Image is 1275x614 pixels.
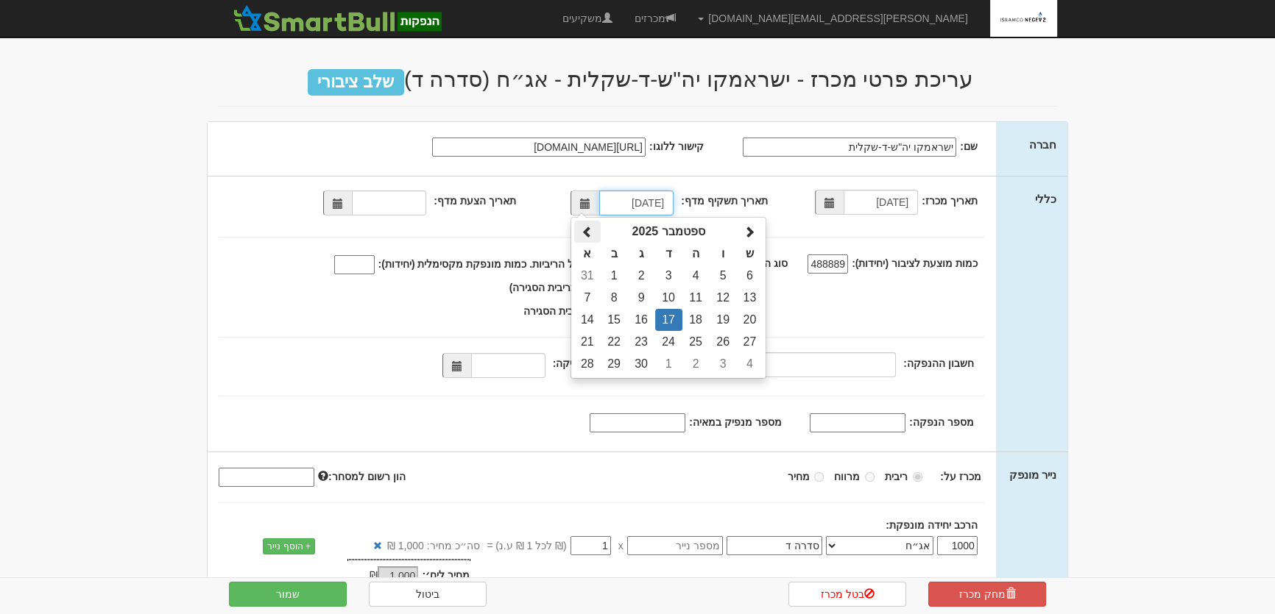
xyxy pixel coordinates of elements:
span: סה״כ מחיר: 1,000 ₪ [387,538,480,553]
td: 4 [737,353,763,375]
td: 20 [737,309,763,331]
th: ה [682,243,710,265]
a: + הוסף נייר [263,538,315,554]
td: 14 [574,309,600,331]
label: הון רשום למסחר: [318,469,405,484]
td: 11 [682,287,710,309]
td: 30 [628,353,655,375]
td: 3 [655,265,682,287]
td: 2 [628,265,655,287]
span: (₪ לכל 1 ₪ ע.נ) [493,538,567,553]
label: תאריך סליקה: [553,356,615,371]
td: 22 [601,331,628,353]
td: 29 [601,353,628,375]
th: ו [710,243,737,265]
label: מחיר ליח׳: [422,568,470,582]
span: שווה למוסדיים ולציבור בכל הריביות. [529,258,684,270]
label: נייר מונפק [1009,467,1056,482]
input: מרווח [865,472,875,482]
td: 16 [628,309,655,331]
label: כמות מונפקת מקסימלית (יחידות): [378,257,527,271]
label: חברה [1029,137,1056,152]
td: 31 [574,265,600,287]
label: מספר הנפקה: [909,415,974,429]
span: שלב ציבורי [308,69,404,96]
td: 12 [710,287,737,309]
td: 23 [628,331,655,353]
input: מחיר * [571,536,611,555]
th: ג [628,243,655,265]
th: ש [737,243,763,265]
span: = [487,538,492,553]
label: חשבון ההנפקה: [903,356,974,371]
td: 28 [574,353,600,375]
td: 26 [710,331,737,353]
input: שם הסדרה [727,536,822,555]
strong: הרכב יחידה מונפקת: [886,519,977,531]
th: ד [655,243,682,265]
td: 5 [710,265,737,287]
strong: מחיר [787,471,809,482]
a: בטל מכרז [788,582,906,607]
span: שווה למוסדיים ולציבור בריבית הסגירה [523,305,688,317]
span: x [618,538,624,553]
input: כמות [937,536,978,555]
div: ₪ [308,568,423,585]
label: שם: [960,139,978,154]
strong: מכרז על: [940,471,981,482]
td: 15 [601,309,628,331]
label: מספר מנפיק במאיה: [689,415,781,429]
td: 17 [655,309,682,331]
td: 1 [601,265,628,287]
td: 7 [574,287,600,309]
td: 4 [682,265,710,287]
td: 8 [601,287,628,309]
td: 6 [737,265,763,287]
th: ב [601,243,628,265]
th: ספטמבר 2025 [601,221,737,243]
strong: מרווח [834,471,860,482]
label: כללי [1035,191,1056,207]
img: SmartBull Logo [229,4,445,33]
label: תאריך מכרז: [922,193,978,208]
h2: עריכת פרטי מכרז - ישראמקו יה"ש-ד-שקלית - אג״ח (סדרה ד) [218,67,1057,91]
input: מחיר [814,472,824,482]
a: מחק מכרז [928,582,1046,607]
td: 9 [628,287,655,309]
td: 24 [655,331,682,353]
label: תאריך הצעת מדף: [434,193,515,208]
a: ביטול [369,582,487,607]
label: תאריך תשקיף מדף: [681,193,767,208]
button: שמור [229,582,347,607]
td: 25 [682,331,710,353]
td: 27 [737,331,763,353]
input: מספר נייר [627,536,723,555]
td: 18 [682,309,710,331]
td: 2 [682,353,710,375]
th: א [574,243,600,265]
td: 1 [655,353,682,375]
td: 13 [737,287,763,309]
input: ריבית [913,472,922,482]
td: 19 [710,309,737,331]
span: רגילה (עדיפות למוסדיים בריבית הסגירה) [509,282,685,293]
label: קישור ללוגו: [649,139,704,154]
strong: ריבית [885,471,908,482]
label: כמות מוצעת לציבור (יחידות): [852,256,978,271]
input: שווה למוסדיים ולציבור בכל הריביות. כמות מונפקת מקסימלית (יחידות): [334,255,375,274]
td: 21 [574,331,600,353]
td: 10 [655,287,682,309]
td: 3 [710,353,737,375]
